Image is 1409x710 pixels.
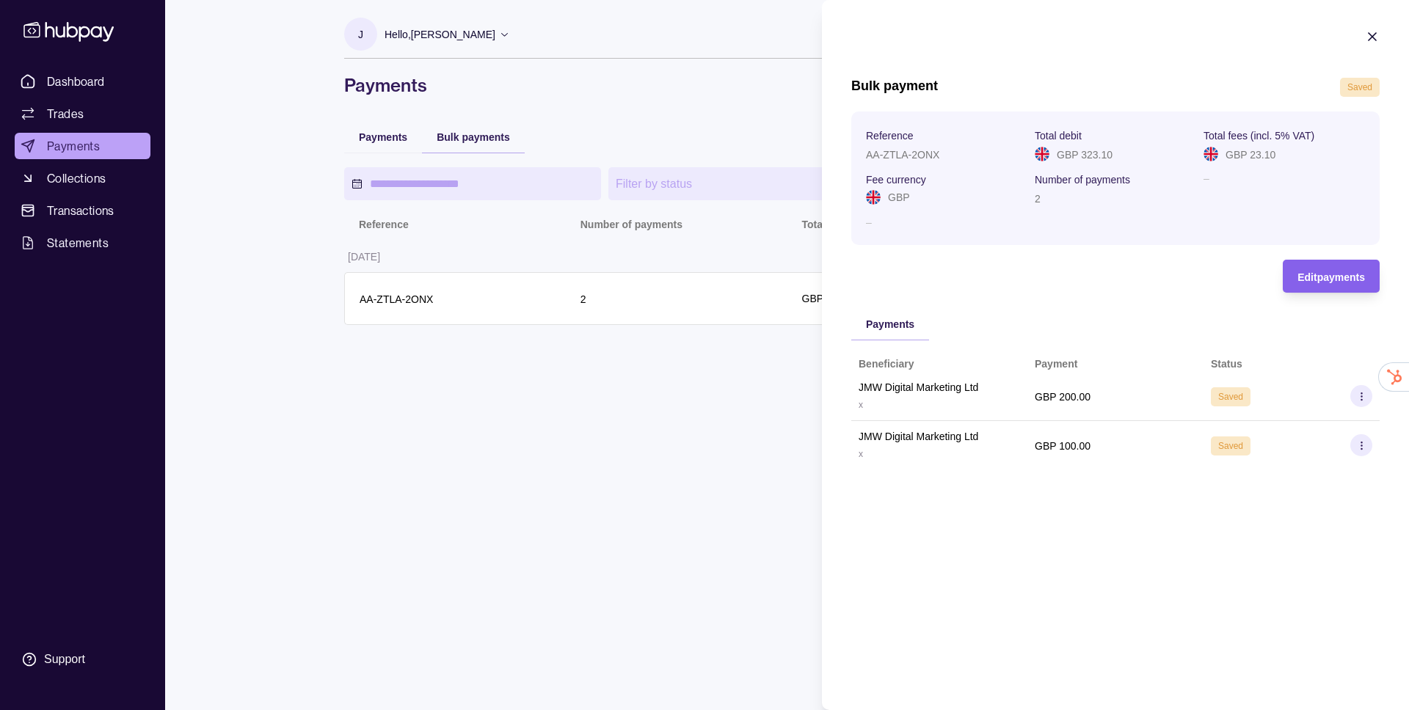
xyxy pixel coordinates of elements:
[1297,271,1365,283] span: Edit payments
[1057,149,1113,161] p: GBP 323.10
[1283,260,1380,293] button: Editpayments
[1218,441,1243,451] span: Saved
[866,130,914,142] p: Reference
[851,78,938,97] h1: Bulk payment
[866,149,939,161] p: AA-ZTLA-2ONX
[1204,170,1365,207] p: –
[1035,358,1077,370] p: Payment
[1035,391,1091,403] p: GBP 200.00
[859,397,978,413] p: x
[866,318,914,330] span: Payments
[1035,130,1082,142] p: Total debit
[1226,149,1275,161] p: GBP 23.10
[1035,174,1130,186] p: Number of payments
[859,428,978,444] p: JMW Digital Marketing Ltd
[859,446,978,462] p: x
[866,174,926,186] p: Fee currency
[866,190,881,205] img: gb
[1204,130,1314,142] p: Total fees (incl. 5% VAT)
[1035,440,1091,452] p: GBP 100.00
[859,379,978,395] p: JMW Digital Marketing Ltd
[1347,82,1372,92] span: Saved
[866,214,1027,230] p: –
[1035,147,1049,161] img: gb
[1035,193,1041,205] p: 2
[1204,147,1218,161] img: gb
[1211,358,1242,370] p: Status
[888,189,910,205] p: GBP
[859,358,914,370] p: Beneficiary
[1218,392,1243,402] span: Saved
